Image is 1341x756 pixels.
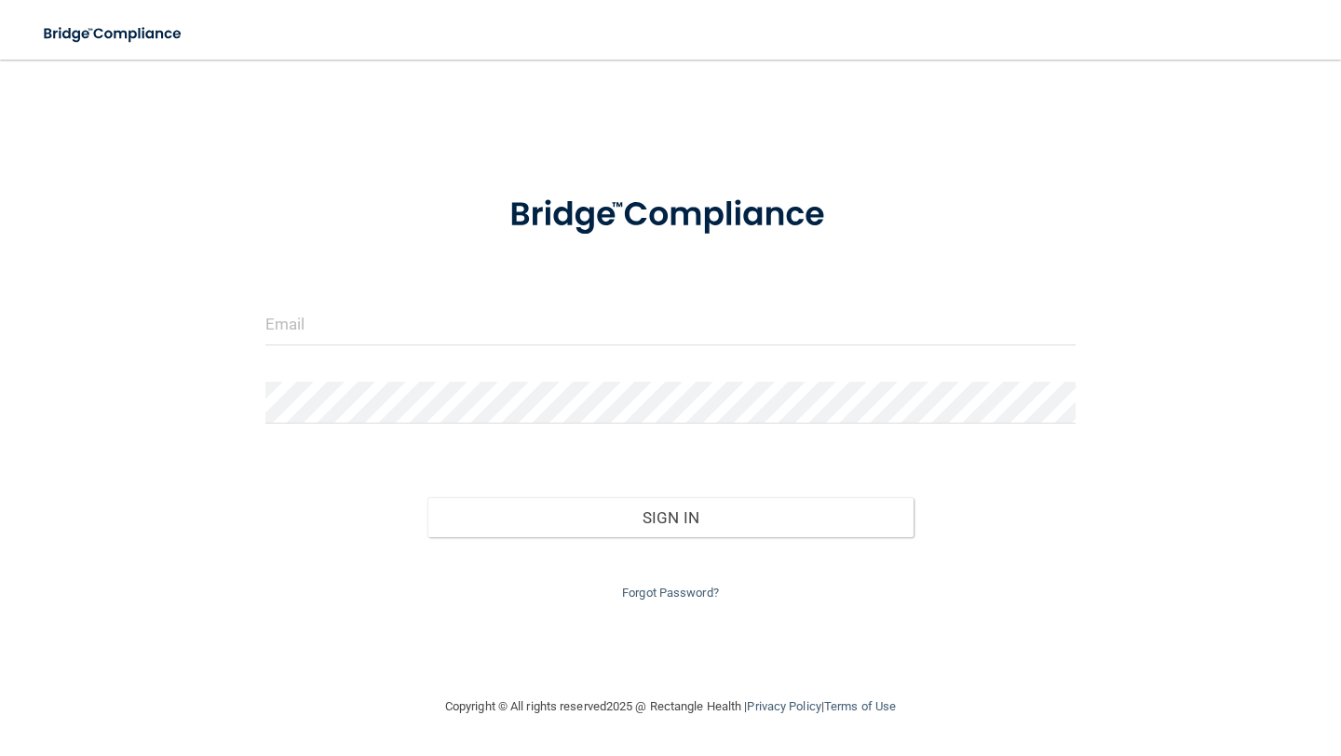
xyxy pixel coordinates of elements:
[28,15,199,53] img: bridge_compliance_login_screen.278c3ca4.svg
[265,304,1076,345] input: Email
[475,171,866,259] img: bridge_compliance_login_screen.278c3ca4.svg
[824,699,896,713] a: Terms of Use
[1019,624,1319,698] iframe: Drift Widget Chat Controller
[331,677,1010,736] div: Copyright © All rights reserved 2025 @ Rectangle Health | |
[427,497,914,538] button: Sign In
[747,699,820,713] a: Privacy Policy
[622,586,719,600] a: Forgot Password?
